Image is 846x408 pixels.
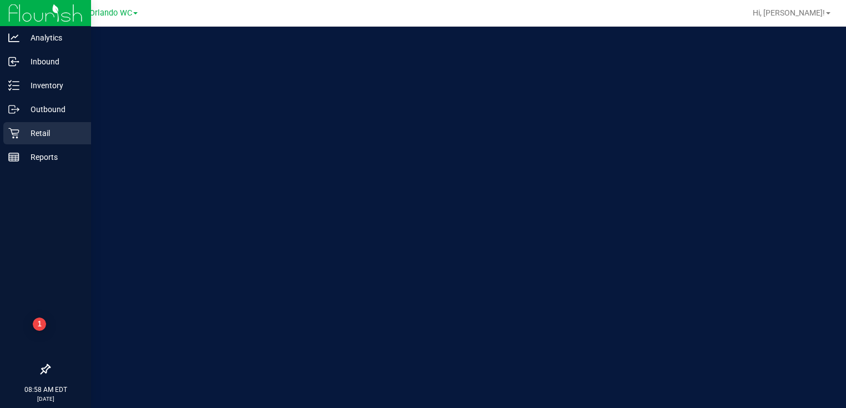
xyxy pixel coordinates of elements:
iframe: Resource center unread badge [33,318,46,331]
p: Inventory [19,79,86,92]
inline-svg: Outbound [8,104,19,115]
inline-svg: Retail [8,128,19,139]
p: Outbound [19,103,86,116]
p: [DATE] [5,395,86,403]
p: Reports [19,150,86,164]
p: 08:58 AM EDT [5,385,86,395]
p: Retail [19,127,86,140]
span: Hi, [PERSON_NAME]! [753,8,825,17]
inline-svg: Analytics [8,32,19,43]
inline-svg: Reports [8,152,19,163]
inline-svg: Inventory [8,80,19,91]
iframe: Resource center [11,319,44,352]
span: Orlando WC [89,8,132,18]
inline-svg: Inbound [8,56,19,67]
p: Inbound [19,55,86,68]
p: Analytics [19,31,86,44]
